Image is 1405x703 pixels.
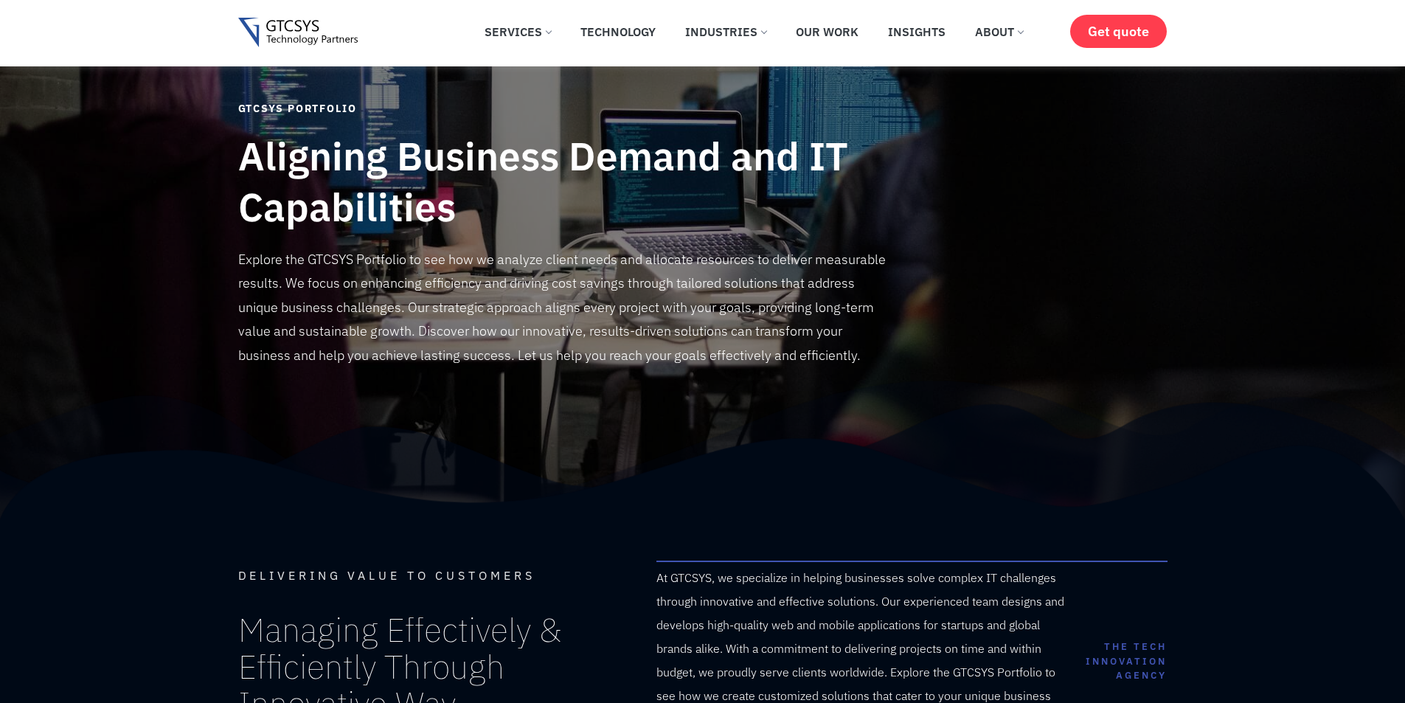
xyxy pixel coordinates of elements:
[1070,15,1167,48] a: Get quote
[1065,640,1168,683] div: the tech innovation agency
[238,569,642,581] p: Delivering value to customers
[569,15,667,48] a: Technology
[238,101,889,117] div: GTCSYS Portfolio
[964,15,1034,48] a: About
[877,15,957,48] a: Insights
[1088,24,1149,39] span: Get quote
[238,131,889,233] h2: Aligning Business Demand and IT Capabilities
[473,15,562,48] a: Services
[238,248,889,367] p: Explore the GTCSYS Portfolio to see how we analyze client needs and allocate resources to deliver...
[238,18,358,48] img: Gtcsys logo
[785,15,870,48] a: Our Work
[674,15,777,48] a: Industries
